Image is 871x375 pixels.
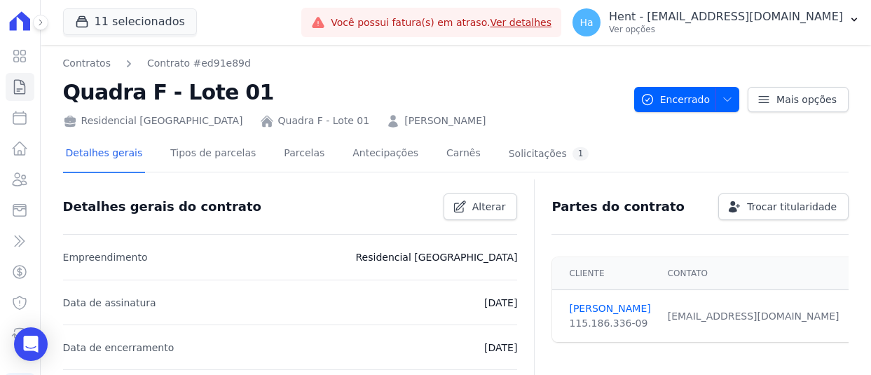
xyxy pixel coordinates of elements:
[281,136,327,173] a: Parcelas
[63,8,197,35] button: 11 selecionados
[63,339,174,356] p: Data de encerramento
[506,136,592,173] a: Solicitações1
[609,24,843,35] p: Ver opções
[63,56,111,71] a: Contratos
[748,87,849,112] a: Mais opções
[776,93,837,107] span: Mais opções
[572,147,589,161] div: 1
[147,56,251,71] a: Contrato #ed91e89d
[63,114,243,128] div: Residencial [GEOGRAPHIC_DATA]
[350,136,421,173] a: Antecipações
[509,147,589,161] div: Solicitações
[659,257,848,290] th: Contato
[63,294,156,311] p: Data de assinatura
[355,249,517,266] p: Residencial [GEOGRAPHIC_DATA]
[551,198,685,215] h3: Partes do contrato
[63,198,261,215] h3: Detalhes gerais do contrato
[444,193,518,220] a: Alterar
[569,301,650,316] a: [PERSON_NAME]
[490,17,551,28] a: Ver detalhes
[609,10,843,24] p: Hent - [EMAIL_ADDRESS][DOMAIN_NAME]
[63,76,623,108] h2: Quadra F - Lote 01
[484,339,517,356] p: [DATE]
[331,15,551,30] span: Você possui fatura(s) em atraso.
[668,309,839,324] div: [EMAIL_ADDRESS][DOMAIN_NAME]
[634,87,739,112] button: Encerrado
[404,114,486,128] a: [PERSON_NAME]
[14,327,48,361] div: Open Intercom Messenger
[63,56,623,71] nav: Breadcrumb
[63,136,146,173] a: Detalhes gerais
[167,136,259,173] a: Tipos de parcelas
[640,87,710,112] span: Encerrado
[63,249,148,266] p: Empreendimento
[569,316,650,331] div: 115.186.336-09
[63,56,251,71] nav: Breadcrumb
[552,257,659,290] th: Cliente
[718,193,849,220] a: Trocar titularidade
[278,114,370,128] a: Quadra F - Lote 01
[579,18,593,27] span: Ha
[472,200,506,214] span: Alterar
[484,294,517,311] p: [DATE]
[747,200,837,214] span: Trocar titularidade
[444,136,483,173] a: Carnês
[561,3,871,42] button: Ha Hent - [EMAIL_ADDRESS][DOMAIN_NAME] Ver opções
